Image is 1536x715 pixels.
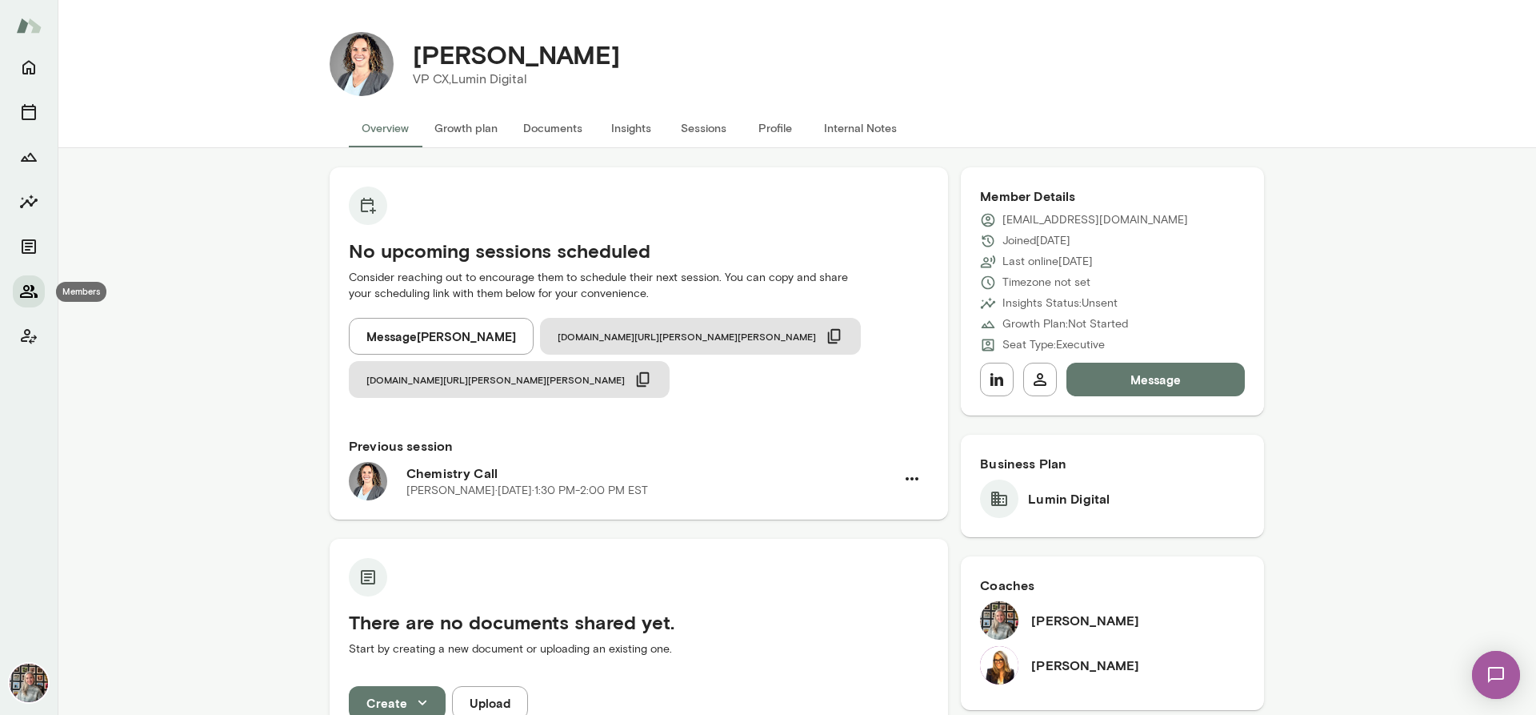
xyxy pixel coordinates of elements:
[13,96,45,128] button: Sessions
[1028,489,1110,508] h6: Lumin Digital
[980,576,1245,595] h6: Coaches
[1002,212,1188,228] p: [EMAIL_ADDRESS][DOMAIN_NAME]
[1002,275,1090,291] p: Timezone not set
[366,373,625,386] span: [DOMAIN_NAME][URL][PERSON_NAME][PERSON_NAME]
[10,664,48,702] img: Tricia Maggio
[1066,363,1245,396] button: Message
[1002,254,1093,270] p: Last online [DATE]
[349,436,929,456] h6: Previous session
[413,39,620,70] h4: [PERSON_NAME]
[980,646,1018,685] img: Melissa Lemberg
[422,109,510,147] button: Growth plan
[16,10,42,41] img: Mento
[1002,337,1105,353] p: Seat Type: Executive
[1031,656,1139,675] h6: [PERSON_NAME]
[13,141,45,173] button: Growth Plan
[13,275,45,307] button: Members
[56,282,106,302] div: Members
[13,320,45,352] button: Client app
[980,454,1245,473] h6: Business Plan
[558,330,816,343] span: [DOMAIN_NAME][URL][PERSON_NAME][PERSON_NAME]
[595,109,667,147] button: Insights
[811,109,910,147] button: Internal Notes
[349,109,422,147] button: Overview
[349,318,534,355] button: Message[PERSON_NAME]
[413,70,620,89] p: VP CX, Lumin Digital
[540,318,861,355] button: [DOMAIN_NAME][URL][PERSON_NAME][PERSON_NAME]
[330,32,394,96] img: Tracey Gaddes
[980,601,1018,640] img: Tricia Maggio
[1002,233,1070,249] p: Joined [DATE]
[349,238,929,263] h5: No upcoming sessions scheduled
[1002,316,1128,332] p: Growth Plan: Not Started
[406,483,648,499] p: [PERSON_NAME] · [DATE] · 1:30 PM-2:00 PM EST
[13,186,45,218] button: Insights
[667,109,739,147] button: Sessions
[739,109,811,147] button: Profile
[510,109,595,147] button: Documents
[13,51,45,83] button: Home
[406,464,895,483] h6: Chemistry Call
[349,641,929,657] p: Start by creating a new document or uploading an existing one.
[349,270,929,302] p: Consider reaching out to encourage them to schedule their next session. You can copy and share yo...
[1031,611,1139,630] h6: [PERSON_NAME]
[13,231,45,263] button: Documents
[349,609,929,635] h5: There are no documents shared yet.
[1002,295,1118,311] p: Insights Status: Unsent
[349,361,670,398] button: [DOMAIN_NAME][URL][PERSON_NAME][PERSON_NAME]
[980,187,1245,206] h6: Member Details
